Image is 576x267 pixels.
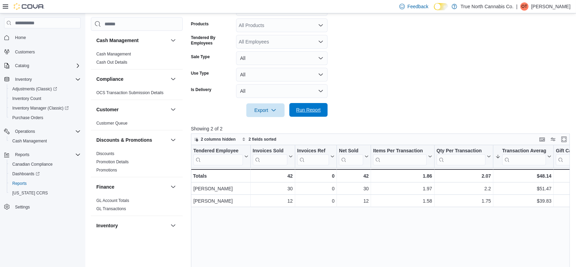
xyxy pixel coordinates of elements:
[193,148,243,165] div: Tendered Employee
[318,23,324,28] button: Open list of options
[91,50,183,69] div: Cash Management
[96,137,152,143] h3: Discounts & Promotions
[249,137,276,142] span: 2 fields sorted
[12,127,81,136] span: Operations
[12,162,53,167] span: Canadian Compliance
[169,136,177,144] button: Discounts & Promotions
[437,172,491,180] div: 2.07
[296,106,321,113] span: Run Report
[531,2,571,11] p: [PERSON_NAME]
[96,222,118,229] h3: Inventory
[10,179,81,188] span: Reports
[7,94,83,103] button: Inventory Count
[12,62,81,70] span: Catalog
[7,169,83,179] a: Dashboards
[10,179,29,188] a: Reports
[12,75,81,84] span: Inventory
[495,172,551,180] div: $48.14
[15,35,26,40] span: Home
[516,2,518,11] p: |
[96,137,168,143] button: Discounts & Promotions
[10,114,81,122] span: Purchase Orders
[96,76,168,82] button: Compliance
[373,148,427,165] div: Items Per Transaction
[560,135,568,143] button: Enter fullscreen
[4,30,81,230] nav: Complex example
[7,113,83,123] button: Purchase Orders
[339,148,369,165] button: Net Sold
[7,160,83,169] button: Canadian Compliance
[14,3,44,10] img: Cova
[96,183,114,190] h3: Finance
[1,47,83,56] button: Customers
[169,221,177,230] button: Inventory
[297,197,334,205] div: 0
[91,196,183,216] div: Finance
[96,222,168,229] button: Inventory
[10,94,44,103] a: Inventory Count
[10,189,51,197] a: [US_STATE] CCRS
[10,104,71,112] a: Inventory Manager (Classic)
[10,104,81,112] span: Inventory Manager (Classic)
[96,206,126,212] span: GL Transactions
[437,148,491,165] button: Qty Per Transaction
[373,197,432,205] div: 1.58
[96,106,119,113] h3: Customer
[246,103,285,117] button: Export
[96,106,168,113] button: Customer
[1,202,83,212] button: Settings
[495,185,551,193] div: $51.47
[12,96,41,101] span: Inventory Count
[12,127,38,136] button: Operations
[339,172,369,180] div: 42
[91,150,183,177] div: Discounts & Promotions
[96,51,131,57] span: Cash Management
[1,61,83,71] button: Catalog
[91,119,183,130] div: Customer
[7,84,83,94] a: Adjustments (Classic)
[252,148,287,154] div: Invoices Sold
[408,3,428,10] span: Feedback
[191,54,210,60] label: Sale Type
[10,137,81,145] span: Cash Management
[502,148,546,165] div: Transaction Average
[12,34,29,42] a: Home
[12,203,81,211] span: Settings
[191,21,209,27] label: Products
[252,185,292,193] div: 30
[437,148,485,154] div: Qty Per Transaction
[96,90,164,96] span: OCS Transaction Submission Details
[12,75,35,84] button: Inventory
[169,75,177,83] button: Compliance
[96,121,127,126] a: Customer Queue
[15,49,35,55] span: Customers
[1,127,83,136] button: Operations
[239,135,279,143] button: 2 fields sorted
[96,60,127,65] a: Cash Out Details
[96,198,129,203] a: GL Account Totals
[10,85,60,93] a: Adjustments (Classic)
[96,151,114,156] a: Discounts
[236,51,328,65] button: All
[96,183,168,190] button: Finance
[12,33,81,42] span: Home
[252,148,287,165] div: Invoices Sold
[434,3,448,10] input: Dark Mode
[252,197,292,205] div: 12
[495,197,551,205] div: $39.83
[96,168,117,173] a: Promotions
[339,148,363,165] div: Net Sold
[191,71,209,76] label: Use Type
[96,120,127,126] span: Customer Queue
[461,2,513,11] p: True North Cannabis Co.
[193,197,248,205] div: [PERSON_NAME]
[495,148,551,165] button: Transaction Average
[12,190,48,196] span: [US_STATE] CCRS
[96,159,129,165] span: Promotion Details
[236,84,328,98] button: All
[373,148,427,154] div: Items Per Transaction
[12,86,57,92] span: Adjustments (Classic)
[297,148,329,165] div: Invoices Ref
